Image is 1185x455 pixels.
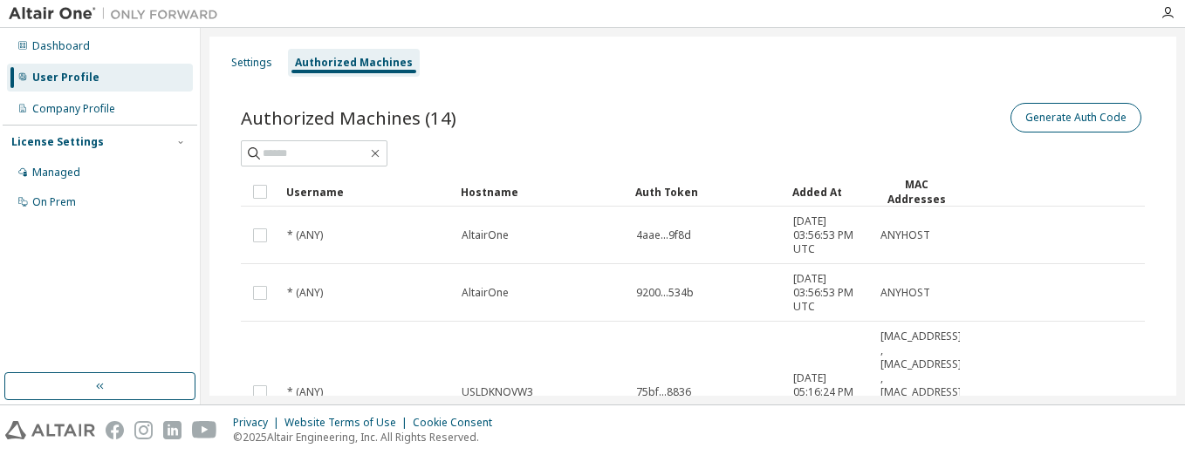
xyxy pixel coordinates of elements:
span: 4aae...9f8d [636,228,691,242]
span: * (ANY) [287,228,323,242]
div: Username [286,178,447,206]
span: AltairOne [462,228,509,242]
span: USLDKNQVW3 [462,385,533,399]
img: youtube.svg [192,421,217,439]
span: 75bf...8836 [636,385,691,399]
div: User Profile [32,71,99,85]
img: linkedin.svg [163,421,182,439]
span: AltairOne [462,286,509,300]
div: Hostname [461,178,621,206]
img: altair_logo.svg [5,421,95,439]
div: Managed [32,166,80,180]
p: © 2025 Altair Engineering, Inc. All Rights Reserved. [233,430,503,445]
span: 9200...534b [636,286,694,300]
div: Added At [792,178,866,206]
div: License Settings [11,135,104,149]
div: Privacy [233,416,284,430]
div: Website Terms of Use [284,416,413,430]
div: Cookie Consent [413,416,503,430]
span: ANYHOST [880,286,930,300]
div: Dashboard [32,39,90,53]
span: [MAC_ADDRESS] , [MAC_ADDRESS] , [MAC_ADDRESS] , [MAC_ADDRESS] , [MAC_ADDRESS] [880,329,962,455]
img: instagram.svg [134,421,153,439]
span: [DATE] 05:16:24 PM UTC [793,371,865,413]
img: Altair One [9,5,227,23]
span: Authorized Machines (14) [241,105,456,130]
img: facebook.svg [106,421,124,439]
div: Company Profile [32,102,115,116]
span: * (ANY) [287,385,323,399]
div: Settings [231,56,272,70]
div: On Prem [32,195,76,209]
div: Authorized Machines [295,56,413,70]
div: Auth Token [635,178,778,206]
span: ANYHOST [880,228,930,242]
span: [DATE] 03:56:53 PM UTC [793,214,865,256]
div: MAC Addresses [880,177,953,207]
span: [DATE] 03:56:53 PM UTC [793,272,865,314]
button: Generate Auth Code [1010,103,1141,132]
span: * (ANY) [287,286,323,300]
